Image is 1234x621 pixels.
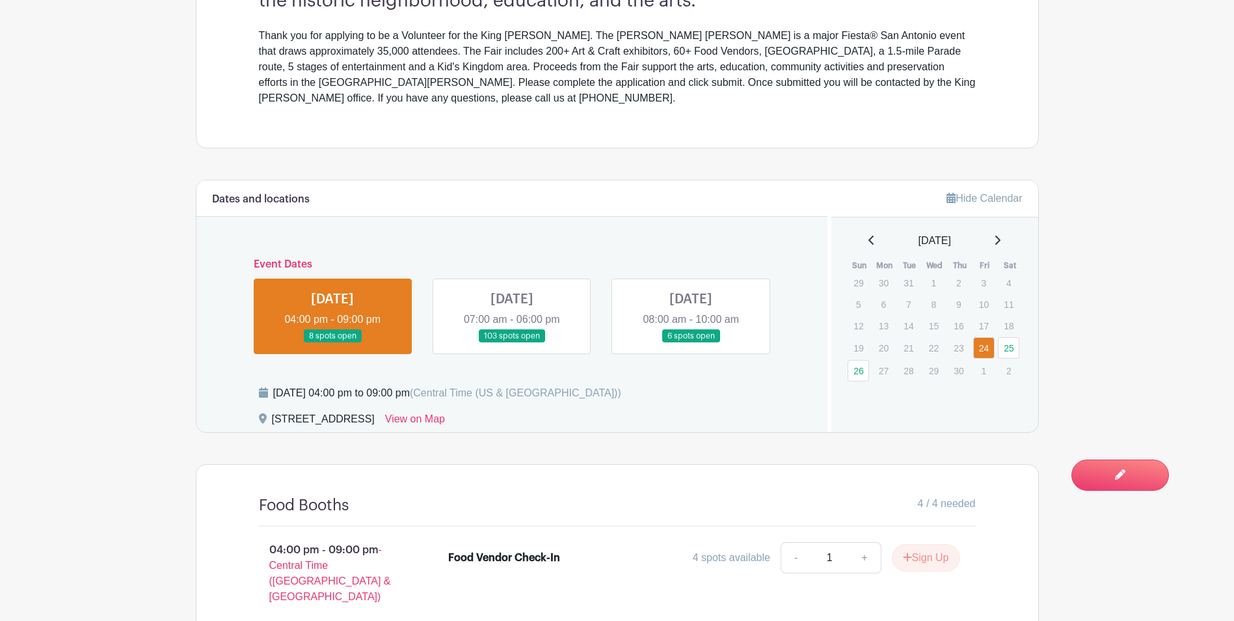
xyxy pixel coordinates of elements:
[998,337,1019,359] a: 25
[946,193,1022,204] a: Hide Calendar
[997,259,1023,272] th: Sat
[998,294,1019,314] p: 11
[448,550,560,566] div: Food Vendor Check-In
[972,259,998,272] th: Fri
[923,361,945,381] p: 29
[897,259,922,272] th: Tue
[918,496,976,512] span: 4 / 4 needed
[973,294,995,314] p: 10
[259,496,349,515] h4: Food Booths
[923,316,945,336] p: 15
[269,544,391,602] span: - Central Time ([GEOGRAPHIC_DATA] & [GEOGRAPHIC_DATA])
[873,361,894,381] p: 27
[948,361,969,381] p: 30
[919,233,951,249] span: [DATE]
[973,337,995,359] a: 24
[273,385,621,401] div: [DATE] 04:00 pm to 09:00 pm
[848,360,869,381] a: 26
[243,258,781,271] h6: Event Dates
[973,361,995,381] p: 1
[272,411,375,432] div: [STREET_ADDRESS]
[693,550,770,566] div: 4 spots available
[898,361,919,381] p: 28
[212,193,310,206] h6: Dates and locations
[848,294,869,314] p: 5
[973,316,995,336] p: 17
[948,338,969,358] p: 23
[998,273,1019,293] p: 4
[898,338,919,358] p: 21
[892,544,960,572] button: Sign Up
[948,273,969,293] p: 2
[948,294,969,314] p: 9
[781,542,811,573] a: -
[922,259,948,272] th: Wed
[873,273,894,293] p: 30
[238,537,428,610] p: 04:00 pm - 09:00 pm
[873,294,894,314] p: 6
[898,316,919,336] p: 14
[998,316,1019,336] p: 18
[898,294,919,314] p: 7
[923,294,945,314] p: 8
[873,316,894,336] p: 13
[410,387,621,398] span: (Central Time (US & [GEOGRAPHIC_DATA]))
[848,542,881,573] a: +
[948,316,969,336] p: 16
[872,259,898,272] th: Mon
[898,273,919,293] p: 31
[385,411,445,432] a: View on Map
[873,338,894,358] p: 20
[848,273,869,293] p: 29
[947,259,972,272] th: Thu
[848,316,869,336] p: 12
[848,338,869,358] p: 19
[998,361,1019,381] p: 2
[847,259,872,272] th: Sun
[923,338,945,358] p: 22
[259,28,976,106] div: Thank you for applying to be a Volunteer for the King [PERSON_NAME]. The [PERSON_NAME] [PERSON_NA...
[923,273,945,293] p: 1
[973,273,995,293] p: 3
